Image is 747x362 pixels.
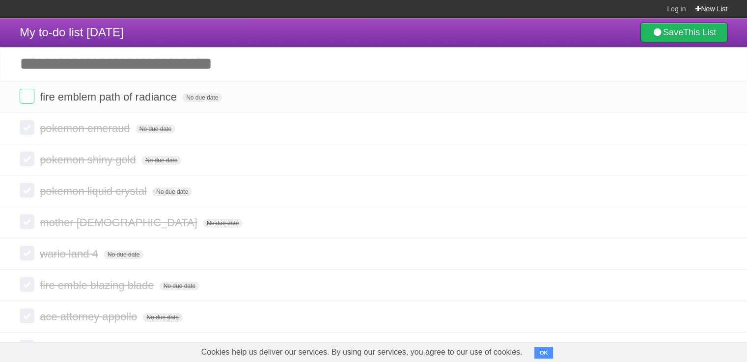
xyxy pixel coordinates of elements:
span: No due date [152,187,192,196]
span: Cookies help us deliver our services. By using our services, you agree to our use of cookies. [192,342,532,362]
label: Done [20,214,34,229]
span: No due date [104,250,143,259]
span: pokemon emeraud [40,122,132,134]
span: fire emblem path of radiance [40,91,179,103]
span: No due date [182,93,222,102]
span: No due date [160,282,199,290]
span: ace attorney appollo [40,310,139,323]
span: No due date [136,125,175,133]
span: pokemon shiny gold [40,154,138,166]
button: OK [534,347,553,359]
span: No due date [141,156,181,165]
label: Done [20,309,34,323]
span: pokemon liquid crystal [40,185,149,197]
span: mother [DEMOGRAPHIC_DATA] [40,216,200,229]
label: Done [20,246,34,260]
span: No due date [142,313,182,322]
label: Done [20,89,34,103]
label: Done [20,120,34,135]
span: fire emble blazing blade [40,279,156,291]
label: Done [20,340,34,355]
span: wario land 4 [40,248,101,260]
label: Done [20,152,34,166]
label: Done [20,277,34,292]
a: SaveThis List [640,23,727,42]
label: Done [20,183,34,198]
span: No due date [203,219,243,228]
span: My to-do list [DATE] [20,26,124,39]
b: This List [683,27,716,37]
